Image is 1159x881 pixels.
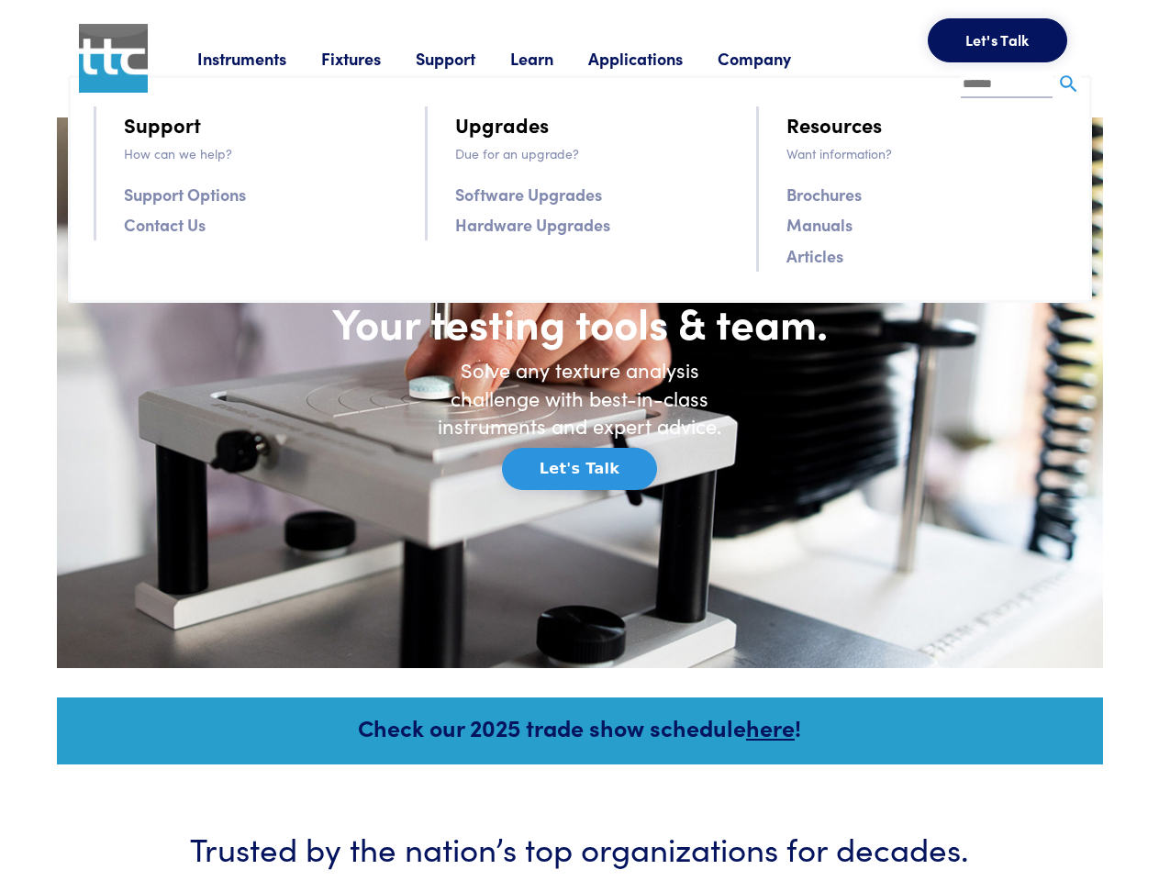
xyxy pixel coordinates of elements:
img: ttc_logo_1x1_v1.0.png [79,24,148,93]
button: Let's Talk [928,18,1067,62]
a: Support [124,108,201,140]
a: Support [416,47,510,70]
a: Brochures [786,181,862,207]
a: Articles [786,242,843,269]
p: Want information? [786,143,1065,163]
a: Resources [786,108,882,140]
a: Company [718,47,826,70]
a: Hardware Upgrades [455,211,610,238]
a: Fixtures [321,47,416,70]
a: Upgrades [455,108,549,140]
button: Let's Talk [502,448,657,490]
a: Support Options [124,181,246,207]
a: Learn [510,47,588,70]
a: Manuals [786,211,853,238]
a: Contact Us [124,211,206,238]
p: How can we help? [124,143,403,163]
h6: Solve any texture analysis challenge with best-in-class instruments and expert advice. [424,356,736,440]
h1: Your testing tools & team. [268,296,892,349]
a: here [746,711,795,743]
h5: Check our 2025 trade show schedule ! [82,711,1078,743]
p: Due for an upgrade? [455,143,734,163]
a: Instruments [197,47,321,70]
a: Software Upgrades [455,181,602,207]
h3: Trusted by the nation’s top organizations for decades. [112,825,1048,870]
a: Applications [588,47,718,70]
